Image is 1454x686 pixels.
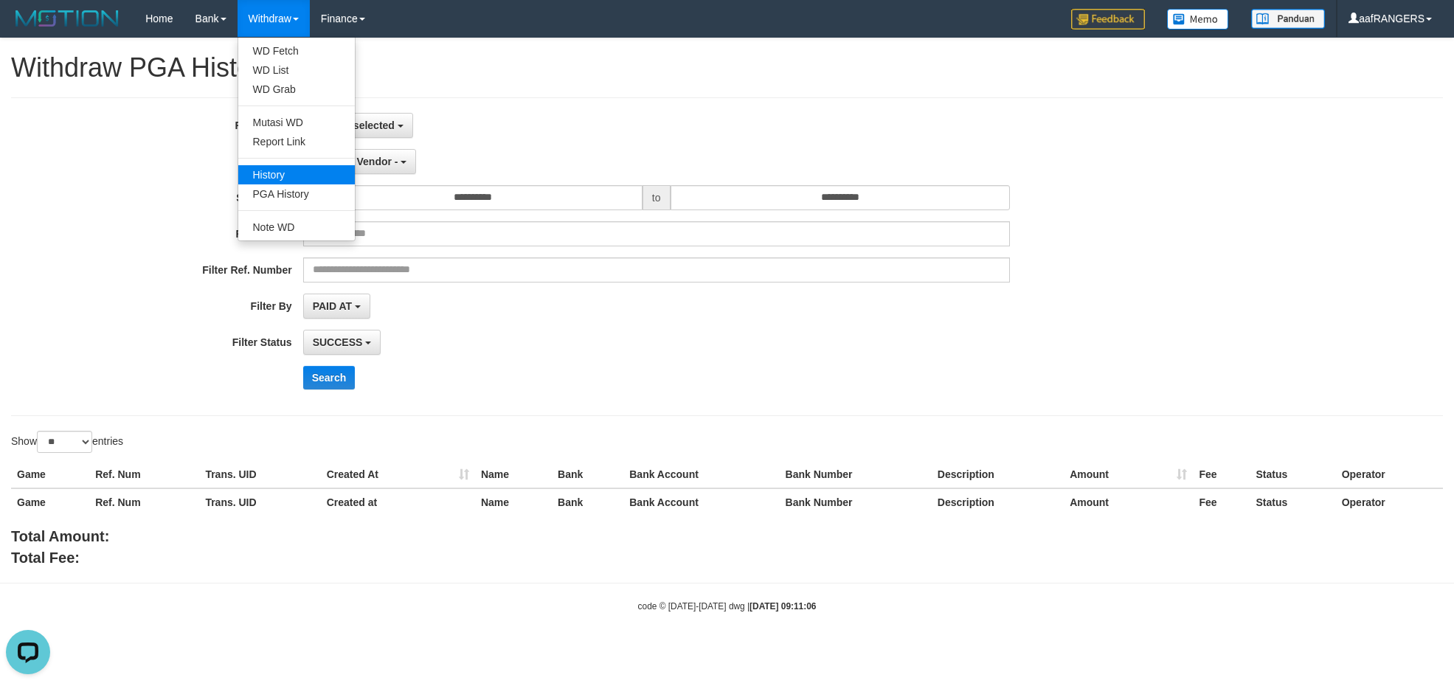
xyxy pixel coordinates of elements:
th: Amount [1064,488,1193,516]
a: Report Link [238,132,355,151]
th: Status [1250,461,1336,488]
th: Game [11,488,89,516]
img: panduan.png [1251,9,1325,29]
img: MOTION_logo.png [11,7,123,30]
img: Feedback.jpg [1071,9,1145,30]
th: Operator [1336,488,1443,516]
th: Trans. UID [199,461,320,488]
th: Ref. Num [89,461,199,488]
a: History [238,165,355,184]
span: SUCCESS [313,336,363,348]
th: Operator [1336,461,1443,488]
th: Fee [1193,488,1250,516]
button: No item selected [303,113,413,138]
th: Name [475,488,552,516]
span: PAID AT [313,300,352,312]
h1: Withdraw PGA History [11,53,1443,83]
a: WD Fetch [238,41,355,60]
button: SUCCESS [303,330,381,355]
a: WD Grab [238,80,355,99]
small: code © [DATE]-[DATE] dwg | [638,601,817,611]
label: Show entries [11,431,123,453]
th: Bank Number [780,488,932,516]
th: Bank [552,461,623,488]
th: Status [1250,488,1336,516]
b: Total Fee: [11,550,80,566]
th: Ref. Num [89,488,199,516]
th: Bank Account [623,461,779,488]
th: Description [932,488,1064,516]
span: to [643,185,671,210]
a: PGA History [238,184,355,204]
th: Game [11,461,89,488]
a: WD List [238,60,355,80]
button: PAID AT [303,294,370,319]
a: Note WD [238,218,355,237]
th: Amount [1064,461,1193,488]
th: Fee [1193,461,1250,488]
button: - Default Vendor - [303,149,417,174]
th: Bank Account [623,488,779,516]
th: Description [932,461,1064,488]
span: - Default Vendor - [313,156,398,167]
th: Bank [552,488,623,516]
strong: [DATE] 09:11:06 [749,601,816,611]
button: Search [303,366,356,389]
th: Trans. UID [199,488,320,516]
select: Showentries [37,431,92,453]
button: Open LiveChat chat widget [6,6,50,50]
img: Button%20Memo.svg [1167,9,1229,30]
b: Total Amount: [11,528,109,544]
th: Created At [321,461,475,488]
th: Name [475,461,552,488]
th: Created at [321,488,475,516]
th: Bank Number [780,461,932,488]
a: Mutasi WD [238,113,355,132]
